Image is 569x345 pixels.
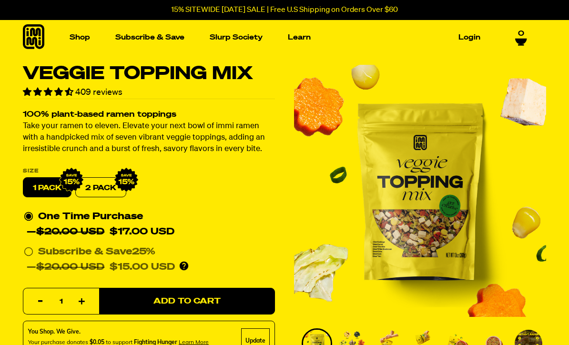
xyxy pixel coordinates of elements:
img: IMG_9632.png [59,168,84,193]
div: PDP main carousel [294,65,546,317]
img: IMG_9632.png [114,168,139,193]
div: Subscribe & Save [38,244,155,260]
p: 15% SITEWIDE [DATE] SALE | Free U.S Shipping on Orders Over $60 [171,6,398,14]
span: 4.34 stars [23,88,75,97]
del: $20.00 USD [36,263,104,272]
a: Slurp Society [206,30,266,45]
img: Veggie Topping Mix [294,65,546,317]
label: Size [23,169,275,174]
div: — [27,224,174,240]
button: Add to Cart [99,288,275,315]
a: 0 [515,30,527,46]
input: quantity [29,289,93,315]
span: 25% [132,247,155,257]
nav: Main navigation [66,20,484,55]
del: $20.00 USD [36,227,104,237]
li: 1 of 7 [294,65,546,317]
span: 409 reviews [75,88,122,97]
span: $15.00 USD [110,263,175,272]
h1: Veggie Topping Mix [23,65,275,83]
h2: 100% plant-based ramen toppings [23,111,275,119]
a: Shop [66,30,94,45]
div: One Time Purchase [24,209,274,240]
span: 0 [518,30,524,38]
span: Add to Cart [153,297,221,305]
div: You Shop. We Give. [28,328,209,336]
a: Learn [284,30,315,45]
a: Login [455,30,484,45]
label: 1 PACK [23,178,71,198]
label: 2 PACK [75,178,126,198]
div: — [27,260,175,275]
span: $17.00 USD [110,227,174,237]
a: Subscribe & Save [112,30,188,45]
p: Take your ramen to eleven. Elevate your next bowl of immi ramen with a handpicked mix of seven vi... [23,121,275,155]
